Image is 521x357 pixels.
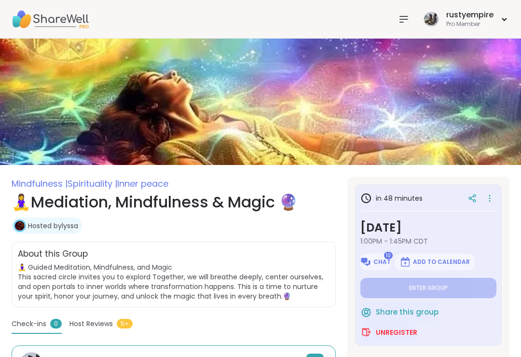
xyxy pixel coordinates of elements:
span: Unregister [376,328,417,337]
button: Chat [360,254,391,270]
span: 🧘‍♀️ Guided Meditation, Mindfulness, and Magic This sacred circle invites you to explord Together... [18,262,329,301]
span: Chat [373,258,391,266]
div: rustyempire [446,10,494,20]
button: Add to Calendar [395,254,475,270]
img: ShareWell Logomark [399,256,411,268]
img: ShareWell Nav Logo [12,2,89,36]
img: ShareWell Logomark [360,306,372,318]
img: rustyempire [424,12,439,27]
span: Spirituality | [68,178,117,190]
h2: About this Group [18,248,88,261]
div: Pro Member [446,20,494,28]
span: Host Reviews [69,319,113,329]
img: ShareWell Logomark [360,256,371,268]
span: Inner peace [117,178,168,190]
img: ShareWell Logomark [360,327,372,338]
span: Enter group [409,284,448,292]
span: Mindfulness | [12,178,68,190]
button: Enter group [360,278,496,298]
span: 10 [384,252,393,259]
img: lyssa [15,221,25,231]
button: Share this group [360,302,439,322]
h3: [DATE] [360,219,496,236]
span: Share this group [376,307,439,318]
span: 0 [50,319,62,329]
span: Check-ins [12,319,46,329]
span: 5+ [117,319,133,329]
span: 1:00PM - 1:45PM CDT [360,236,496,246]
h3: in 48 minutes [360,192,423,204]
h1: 🧘‍♀️Mediation, Mindfulness & Magic 🔮 [12,191,336,214]
span: Add to Calendar [413,258,470,266]
a: Hosted bylyssa [28,221,78,231]
button: Unregister [360,322,417,343]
